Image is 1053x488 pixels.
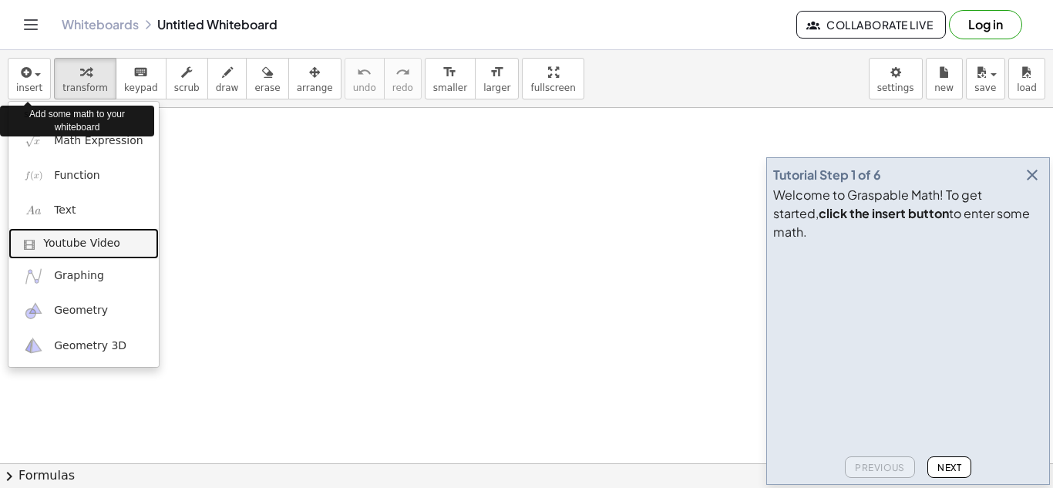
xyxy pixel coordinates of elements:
button: transform [54,58,116,99]
button: settings [869,58,923,99]
a: Whiteboards [62,17,139,32]
span: keypad [124,82,158,93]
a: Text [8,194,159,228]
a: Geometry [8,294,159,328]
button: new [926,58,963,99]
img: Aa.png [24,201,43,220]
i: format_size [442,63,457,82]
button: scrub [166,58,208,99]
button: insert [8,58,51,99]
button: save [966,58,1005,99]
span: save [974,82,996,93]
span: Graphing [54,268,104,284]
span: Function [54,168,100,183]
span: load [1017,82,1037,93]
span: scrub [174,82,200,93]
button: erase [246,58,288,99]
i: redo [395,63,410,82]
span: Youtube Video [43,236,120,251]
span: fullscreen [530,82,575,93]
a: Graphing [8,259,159,294]
div: Welcome to Graspable Math! To get started, to enter some math. [773,186,1043,241]
span: Geometry [54,303,108,318]
a: Geometry 3D [8,328,159,363]
span: settings [877,82,914,93]
img: ggb-3d.svg [24,336,43,355]
span: insert [16,82,42,93]
span: arrange [297,82,333,93]
button: arrange [288,58,341,99]
button: keyboardkeypad [116,58,167,99]
img: ggb-geometry.svg [24,301,43,321]
span: Collaborate Live [809,18,933,32]
a: Youtube Video [8,228,159,259]
span: new [934,82,954,93]
img: ggb-graphing.svg [24,267,43,286]
button: Toggle navigation [19,12,43,37]
button: Log in [949,10,1022,39]
span: transform [62,82,108,93]
button: draw [207,58,247,99]
button: format_sizesmaller [425,58,476,99]
button: Next [927,456,971,478]
button: fullscreen [522,58,584,99]
span: Math Expression [54,133,143,149]
i: format_size [489,63,504,82]
button: undoundo [345,58,385,99]
img: sqrt_x.png [24,131,43,150]
button: redoredo [384,58,422,99]
b: click the insert button [819,205,949,221]
span: larger [483,82,510,93]
a: Function [8,158,159,193]
span: Next [937,462,961,473]
div: Tutorial Step 1 of 6 [773,166,881,184]
i: undo [357,63,372,82]
span: Text [54,203,76,218]
span: smaller [433,82,467,93]
span: Geometry 3D [54,338,126,354]
i: keyboard [133,63,148,82]
span: draw [216,82,239,93]
button: load [1008,58,1045,99]
span: redo [392,82,413,93]
span: erase [254,82,280,93]
span: undo [353,82,376,93]
button: format_sizelarger [475,58,519,99]
img: f_x.png [24,166,43,185]
a: Math Expression [8,123,159,158]
button: Collaborate Live [796,11,946,39]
